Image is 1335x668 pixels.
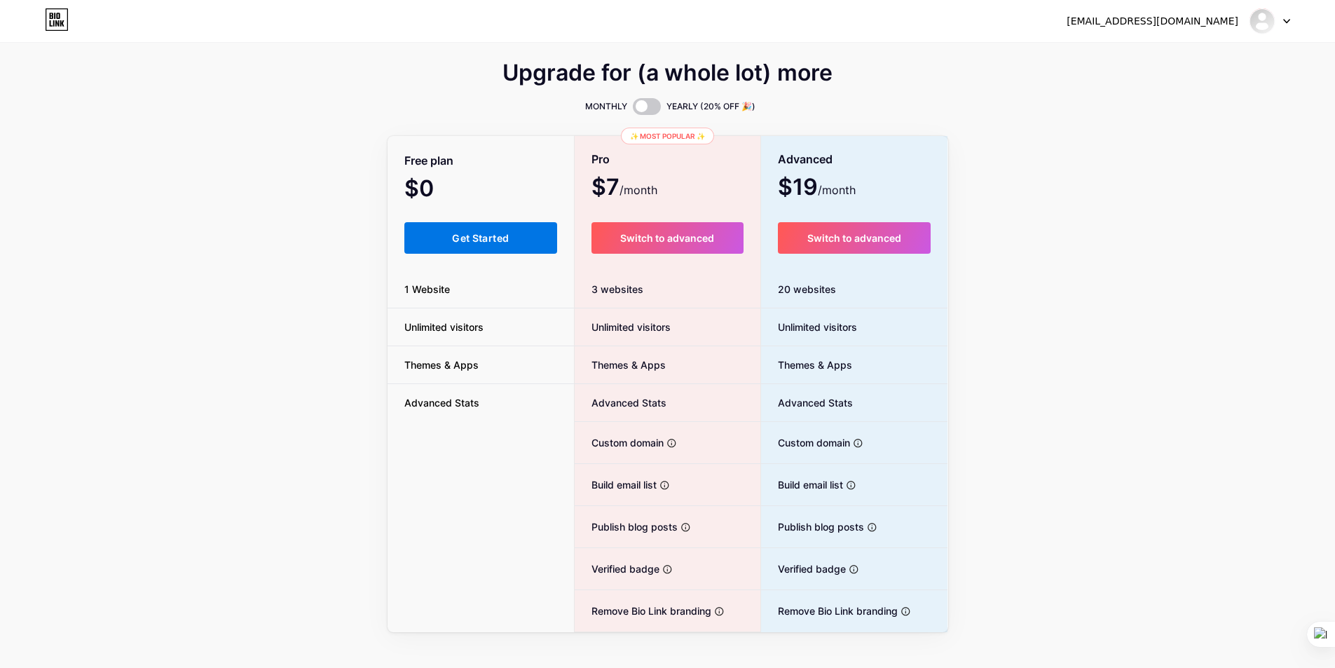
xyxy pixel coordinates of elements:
[575,435,664,450] span: Custom domain
[404,222,558,254] button: Get Started
[761,357,852,372] span: Themes & Apps
[761,604,898,618] span: Remove Bio Link branding
[575,477,657,492] span: Build email list
[761,561,846,576] span: Verified badge
[388,282,467,296] span: 1 Website
[761,320,857,334] span: Unlimited visitors
[575,320,671,334] span: Unlimited visitors
[761,435,850,450] span: Custom domain
[761,395,853,410] span: Advanced Stats
[502,64,833,81] span: Upgrade for (a whole lot) more
[585,100,627,114] span: MONTHLY
[591,222,744,254] button: Switch to advanced
[404,149,453,173] span: Free plan
[666,100,755,114] span: YEARLY (20% OFF 🎉)
[388,320,500,334] span: Unlimited visitors
[620,232,714,244] span: Switch to advanced
[591,179,657,198] span: $7
[1067,14,1238,29] div: [EMAIL_ADDRESS][DOMAIN_NAME]
[818,182,856,198] span: /month
[575,357,666,372] span: Themes & Apps
[388,395,496,410] span: Advanced Stats
[761,519,864,534] span: Publish blog posts
[807,232,901,244] span: Switch to advanced
[575,561,659,576] span: Verified badge
[1249,8,1275,34] img: duyquansharedo
[575,271,760,308] div: 3 websites
[778,222,931,254] button: Switch to advanced
[452,232,509,244] span: Get Started
[575,604,711,618] span: Remove Bio Link branding
[575,395,666,410] span: Advanced Stats
[591,147,610,172] span: Pro
[404,180,472,200] span: $0
[761,477,843,492] span: Build email list
[575,519,678,534] span: Publish blog posts
[778,147,833,172] span: Advanced
[778,179,856,198] span: $19
[761,271,948,308] div: 20 websites
[619,182,657,198] span: /month
[388,357,495,372] span: Themes & Apps
[621,128,714,144] div: ✨ Most popular ✨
